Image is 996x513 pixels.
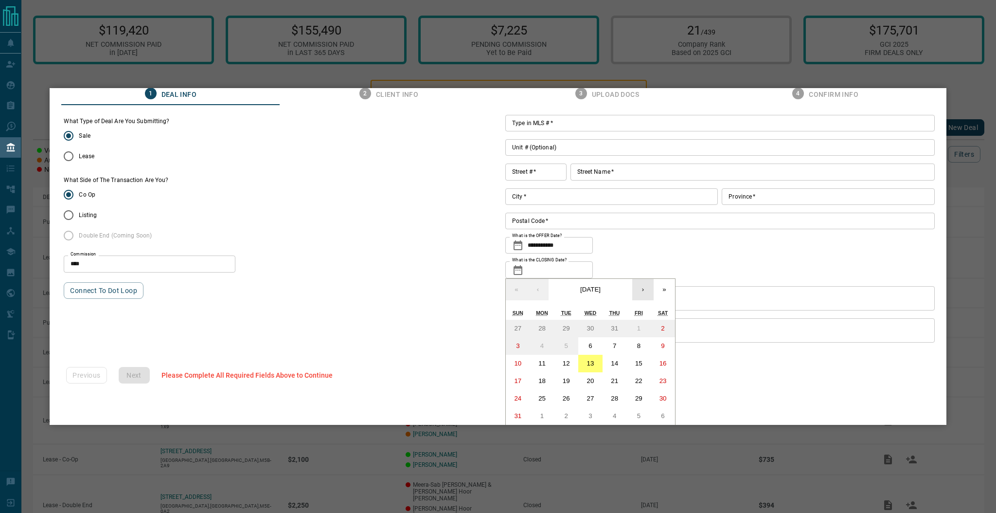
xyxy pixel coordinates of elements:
[651,407,675,425] button: September 6, 2025
[513,310,523,316] abbr: Sunday
[637,325,640,332] abbr: August 1, 2025
[613,412,616,420] abbr: September 4, 2025
[506,279,527,300] button: «
[554,390,578,407] button: August 26, 2025
[613,342,616,349] abbr: August 7, 2025
[578,407,603,425] button: September 3, 2025
[530,320,554,337] button: July 28, 2025
[578,372,603,390] button: August 20, 2025
[514,360,521,367] abbr: August 10, 2025
[530,407,554,425] button: September 1, 2025
[530,390,554,407] button: August 25, 2025
[514,412,521,420] abbr: August 31, 2025
[563,377,570,385] abbr: August 19, 2025
[651,320,675,337] button: August 2, 2025
[538,325,546,332] abbr: July 28, 2025
[506,390,530,407] button: August 24, 2025
[506,337,530,355] button: August 3, 2025
[554,355,578,372] button: August 12, 2025
[603,355,627,372] button: August 14, 2025
[563,325,570,332] abbr: July 29, 2025
[588,412,592,420] abbr: September 3, 2025
[561,310,571,316] abbr: Tuesday
[578,390,603,407] button: August 27, 2025
[161,91,197,99] span: Deal Info
[627,337,651,355] button: August 8, 2025
[514,395,521,402] abbr: August 24, 2025
[554,320,578,337] button: July 29, 2025
[659,395,667,402] abbr: August 30, 2025
[514,325,521,332] abbr: July 27, 2025
[565,412,568,420] abbr: September 2, 2025
[536,310,548,316] abbr: Monday
[79,211,97,220] span: Listing
[512,233,562,239] label: What is the OFFER Date?
[587,395,594,402] abbr: August 27, 2025
[512,257,567,263] label: What is the CLOSING Date?
[563,395,570,402] abbr: August 26, 2025
[659,360,667,367] abbr: August 16, 2025
[661,325,664,332] abbr: August 2, 2025
[651,372,675,390] button: August 23, 2025
[627,372,651,390] button: August 22, 2025
[661,412,664,420] abbr: September 6, 2025
[651,337,675,355] button: August 9, 2025
[661,342,664,349] abbr: August 9, 2025
[603,390,627,407] button: August 28, 2025
[554,337,578,355] button: August 5, 2025
[549,279,632,300] button: [DATE]
[603,320,627,337] button: July 31, 2025
[651,355,675,372] button: August 16, 2025
[627,320,651,337] button: August 1, 2025
[603,337,627,355] button: August 7, 2025
[588,342,592,349] abbr: August 6, 2025
[514,377,521,385] abbr: August 17, 2025
[516,342,519,349] abbr: August 3, 2025
[585,310,597,316] abbr: Wednesday
[603,407,627,425] button: September 4, 2025
[563,360,570,367] abbr: August 12, 2025
[149,90,152,97] text: 1
[538,395,546,402] abbr: August 25, 2025
[637,342,640,349] abbr: August 8, 2025
[611,395,618,402] abbr: August 28, 2025
[611,377,618,385] abbr: August 21, 2025
[578,337,603,355] button: August 6, 2025
[161,371,333,379] span: Please Complete All Required Fields Above to Continue
[79,152,94,161] span: Lease
[565,342,568,349] abbr: August 5, 2025
[609,310,620,316] abbr: Thursday
[587,377,594,385] abbr: August 20, 2025
[635,395,642,402] abbr: August 29, 2025
[530,337,554,355] button: August 4, 2025
[627,390,651,407] button: August 29, 2025
[506,372,530,390] button: August 17, 2025
[627,407,651,425] button: September 5, 2025
[637,412,640,420] abbr: September 5, 2025
[659,377,667,385] abbr: August 23, 2025
[538,377,546,385] abbr: August 18, 2025
[578,320,603,337] button: July 30, 2025
[64,282,143,299] button: Connect to Dot Loop
[587,360,594,367] abbr: August 13, 2025
[540,342,544,349] abbr: August 4, 2025
[506,407,530,425] button: August 31, 2025
[635,377,642,385] abbr: August 22, 2025
[654,279,675,300] button: »
[64,176,168,184] label: What Side of The Transaction Are You?
[658,310,668,316] abbr: Saturday
[627,355,651,372] button: August 15, 2025
[71,251,96,257] label: Commission
[538,360,546,367] abbr: August 11, 2025
[527,279,549,300] button: ‹
[530,355,554,372] button: August 11, 2025
[578,355,603,372] button: August 13, 2025
[611,360,618,367] abbr: August 14, 2025
[506,355,530,372] button: August 10, 2025
[79,190,95,199] span: Co Op
[603,372,627,390] button: August 21, 2025
[79,131,90,140] span: Sale
[79,231,152,240] span: Double End (Coming Soon)
[580,286,601,293] span: [DATE]
[64,117,169,126] legend: What Type of Deal Are You Submitting?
